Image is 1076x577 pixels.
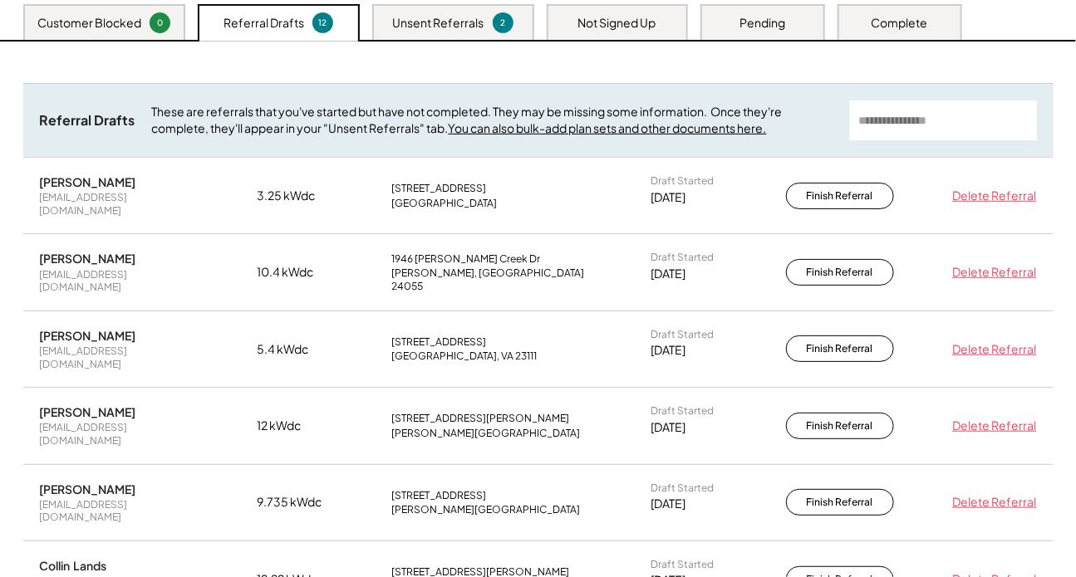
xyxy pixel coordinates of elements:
[786,489,894,516] button: Finish Referral
[258,188,341,204] div: 3.25 kWdc
[258,494,341,511] div: 9.735 kWdc
[651,342,686,359] div: [DATE]
[651,174,715,188] div: Draft Started
[392,350,538,363] div: [GEOGRAPHIC_DATA], VA 23111
[40,328,136,343] div: [PERSON_NAME]
[392,503,581,516] div: [PERSON_NAME][GEOGRAPHIC_DATA]
[786,183,894,209] button: Finish Referral
[786,335,894,362] button: Finish Referral
[392,427,581,440] div: [PERSON_NAME][GEOGRAPHIC_DATA]
[946,418,1037,434] div: Delete Referral
[651,328,715,341] div: Draft Started
[495,17,511,29] div: 2
[392,489,487,502] div: [STREET_ADDRESS]
[392,197,498,210] div: [GEOGRAPHIC_DATA]
[946,494,1037,511] div: Delete Referral
[40,421,206,447] div: [EMAIL_ADDRESS][DOMAIN_NAME]
[392,335,487,349] div: [STREET_ADDRESS]
[40,112,135,130] div: Referral Drafts
[40,498,206,524] div: [EMAIL_ADDRESS][DOMAIN_NAME]
[651,189,686,206] div: [DATE]
[651,419,686,436] div: [DATE]
[786,413,894,439] button: Finish Referral
[224,15,304,32] div: Referral Drafts
[258,418,341,434] div: 12 kWdc
[872,15,928,32] div: Complete
[37,15,141,32] div: Customer Blocked
[946,264,1037,281] div: Delete Referral
[651,251,715,264] div: Draft Started
[651,496,686,512] div: [DATE]
[258,341,341,358] div: 5.4 kWdc
[651,404,715,418] div: Draft Started
[40,404,136,419] div: [PERSON_NAME]
[946,341,1037,358] div: Delete Referral
[40,558,107,573] div: Collin Lands
[258,264,341,281] div: 10.4 kWdc
[40,174,136,189] div: [PERSON_NAME]
[40,345,206,370] div: [EMAIL_ADDRESS][DOMAIN_NAME]
[40,482,136,496] div: [PERSON_NAME]
[651,482,715,495] div: Draft Started
[152,104,833,136] div: These are referrals that you've started but have not completed. They may be missing some informat...
[946,188,1037,204] div: Delete Referral
[578,15,656,32] div: Not Signed Up
[392,266,600,292] div: [PERSON_NAME], [GEOGRAPHIC_DATA] 24055
[40,191,206,217] div: [EMAIL_ADDRESS][DOMAIN_NAME]
[40,268,206,294] div: [EMAIL_ADDRESS][DOMAIN_NAME]
[392,182,487,195] div: [STREET_ADDRESS]
[786,259,894,286] button: Finish Referral
[315,17,331,29] div: 12
[392,412,570,425] div: [STREET_ADDRESS][PERSON_NAME]
[739,15,785,32] div: Pending
[651,558,715,571] div: Draft Started
[393,15,484,32] div: Unsent Referrals
[651,266,686,282] div: [DATE]
[392,252,541,266] div: 1946 [PERSON_NAME] Creek Dr
[40,251,136,266] div: [PERSON_NAME]
[152,17,168,29] div: 0
[449,120,767,135] a: You can also bulk-add plan sets and other documents here.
